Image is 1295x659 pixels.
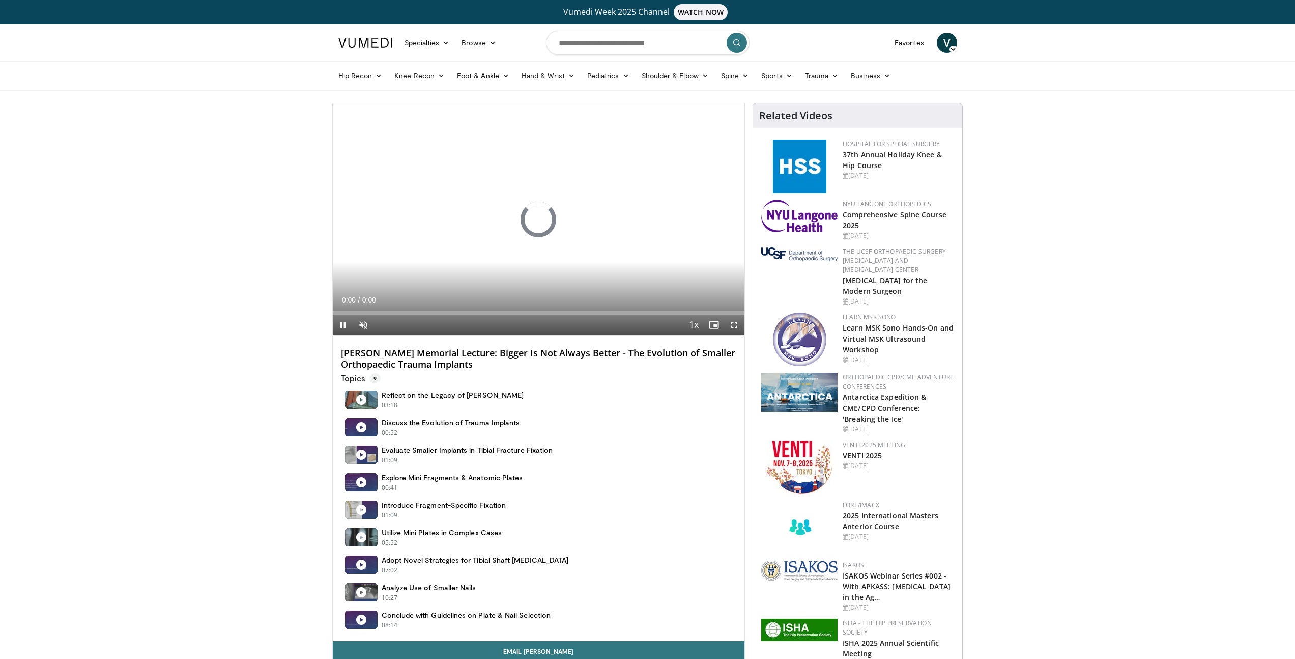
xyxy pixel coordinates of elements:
[382,418,520,427] h4: Discuss the Evolution of Trauma Implants
[843,210,946,230] a: Comprehensive Spine Course 2025
[369,373,381,383] span: 9
[683,315,704,335] button: Playback Rate
[843,150,942,170] a: 37th Annual Holiday Knee & Hip Course
[843,140,940,148] a: Hospital for Special Surgery
[341,348,737,370] h4: [PERSON_NAME] Memorial Lecture: Bigger Is Not Always Better - The Evolution of Smaller Orthopaedi...
[843,561,864,569] a: ISAKOS
[843,200,931,208] a: NYU Langone Orthopedics
[382,428,398,437] p: 00:52
[382,446,553,455] h4: Evaluate Smaller Implants in Tibial Fracture Fixation
[843,603,954,612] div: [DATE]
[382,511,398,520] p: 01:09
[333,315,353,335] button: Pause
[382,401,398,410] p: 03:18
[724,315,744,335] button: Fullscreen
[515,66,581,86] a: Hand & Wrist
[761,247,838,261] img: a6d6918c-f2a3-44c9-9500-0c9223dfe101.png.150x105_q85_autocrop_double_scale_upscale_version-0.2.png
[353,315,373,335] button: Unmute
[843,313,896,321] a: Learn MSK Sono
[843,571,951,602] a: ISAKOS Webinar Series #002 - With APKASS: [MEDICAL_DATA] in the Ag…
[843,392,926,423] a: Antarctica Expedition & CME/CPD Conference: 'Breaking the Ice'
[382,593,398,602] p: 10:27
[382,621,398,630] p: 08:14
[341,373,381,383] p: Topics
[674,4,728,20] span: WATCH NOW
[843,619,932,637] a: ISHA - The Hip Preservation Society
[636,66,715,86] a: Shoulder & Elbow
[843,231,954,240] div: [DATE]
[761,619,838,641] img: a9f71565-a949-43e5-a8b1-6790787a27eb.jpg.150x105_q85_autocrop_double_scale_upscale_version-0.2.jpg
[382,501,506,510] h4: Introduce Fragment-Specific Fixation
[362,296,376,304] span: 0:00
[581,66,636,86] a: Pediatrics
[843,461,954,471] div: [DATE]
[455,33,502,53] a: Browse
[704,315,724,335] button: Enable picture-in-picture mode
[773,313,826,366] img: 4ce8947a-107b-4209-aad2-fe49418c94a8.png.150x105_q85_autocrop_double_scale_upscale_version-0.2.png
[761,561,838,581] img: 68ec02f3-9240-48e0-97fc-4f8a556c2e0a.png.150x105_q85_autocrop_double_scale_upscale_version-0.2.png
[843,425,954,434] div: [DATE]
[382,583,476,592] h4: Analyze Use of Smaller Nails
[799,66,845,86] a: Trauma
[843,373,954,391] a: Orthopaedic CPD/CME Adventure Conferences
[382,483,398,492] p: 00:41
[340,4,956,20] a: Vumedi Week 2025 ChannelWATCH NOW
[843,297,954,306] div: [DATE]
[843,247,946,274] a: The UCSF Orthopaedic Surgery [MEDICAL_DATA] and [MEDICAL_DATA] Center
[546,31,750,55] input: Search topics, interventions
[382,611,551,620] h4: Conclude with Guidelines on Plate & Nail Selection
[845,66,897,86] a: Business
[388,66,451,86] a: Knee Recon
[843,451,882,460] a: VENTI 2025
[843,638,939,658] a: ISHA 2025 Annual Scientific Meeting
[843,171,954,180] div: [DATE]
[766,441,832,494] img: 60b07d42-b416-4309-bbc5-bc4062acd8fe.jpg.150x105_q85_autocrop_double_scale_upscale_version-0.2.jpg
[843,511,938,531] a: 2025 International Masters Anterior Course
[332,66,389,86] a: Hip Recon
[761,200,838,232] img: 196d80fa-0fd9-4c83-87ed-3e4f30779ad7.png.150x105_q85_autocrop_double_scale_upscale_version-0.2.png
[843,355,954,365] div: [DATE]
[382,391,524,400] h4: Reflect on the Legacy of [PERSON_NAME]
[937,33,957,53] a: V
[843,276,927,296] a: [MEDICAL_DATA] for the Modern Surgeon
[342,296,356,304] span: 0:00
[338,38,392,48] img: VuMedi Logo
[843,323,954,354] a: Learn MSK Sono Hands-On and Virtual MSK Ultrasound Workshop
[715,66,755,86] a: Spine
[398,33,456,53] a: Specialties
[761,373,838,412] img: 923097bc-eeff-4ced-9ace-206d74fb6c4c.png.150x105_q85_autocrop_double_scale_upscale_version-0.2.png
[843,532,954,541] div: [DATE]
[382,538,398,547] p: 05:52
[382,556,569,565] h4: Adopt Novel Strategies for Tibial Shaft [MEDICAL_DATA]
[759,109,832,122] h4: Related Videos
[333,103,745,336] video-js: Video Player
[755,66,799,86] a: Sports
[333,311,745,315] div: Progress Bar
[382,528,502,537] h4: Utilize Mini Plates in Complex Cases
[888,33,931,53] a: Favorites
[761,501,838,554] img: event_placeholder_short.svg
[382,456,398,465] p: 01:09
[382,473,523,482] h4: Explore Mini Fragments & Anatomic Plates
[773,140,826,193] img: f5c2b4a9-8f32-47da-86a2-cd262eba5885.gif.150x105_q85_autocrop_double_scale_upscale_version-0.2.jpg
[843,501,879,509] a: FORE/IMACx
[843,441,905,449] a: VENTI 2025 Meeting
[451,66,515,86] a: Foot & Ankle
[358,296,360,304] span: /
[382,566,398,575] p: 07:02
